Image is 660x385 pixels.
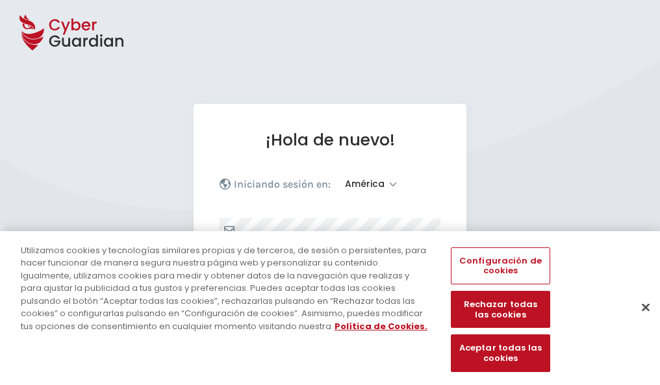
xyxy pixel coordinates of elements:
[335,320,427,332] a: Más información sobre su privacidad, se abre en una nueva pestaña
[451,292,550,329] button: Rechazar todas las cookies
[220,130,440,150] h1: ¡Hola de nuevo!
[451,335,550,372] button: Aceptar todas las cookies
[21,244,431,333] div: Utilizamos cookies y tecnologías similares propias y de terceros, de sesión o persistentes, para ...
[631,293,660,321] button: Cerrar
[451,247,550,284] button: Configuración de cookies
[234,178,331,191] p: Iniciando sesión en:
